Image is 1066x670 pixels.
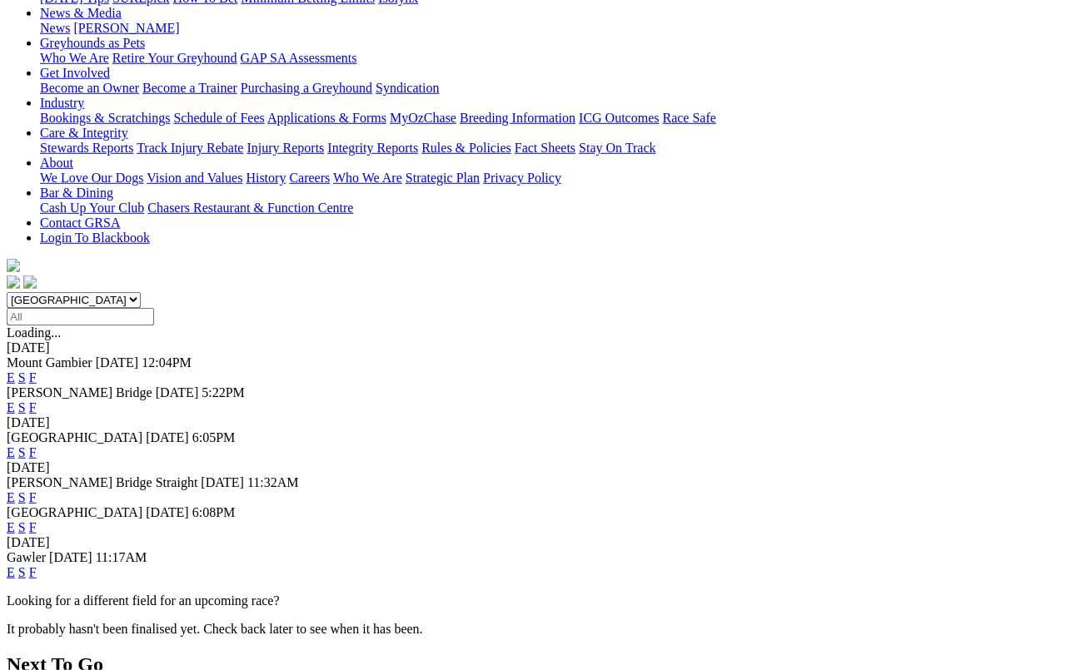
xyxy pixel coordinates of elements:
[40,231,150,245] a: Login To Blackbook
[333,171,402,185] a: Who We Are
[173,111,264,125] a: Schedule of Fees
[202,385,245,400] span: 5:22PM
[247,475,299,489] span: 11:32AM
[40,36,145,50] a: Greyhounds as Pets
[7,490,15,504] a: E
[40,96,84,110] a: Industry
[7,565,15,579] a: E
[40,21,70,35] a: News
[40,21,1059,36] div: News & Media
[7,355,92,370] span: Mount Gambier
[49,550,92,564] span: [DATE]
[146,430,189,444] span: [DATE]
[142,81,237,95] a: Become a Trainer
[29,490,37,504] a: F
[40,81,139,95] a: Become an Owner
[40,51,109,65] a: Who We Are
[73,21,179,35] a: [PERSON_NAME]
[29,565,37,579] a: F
[267,111,386,125] a: Applications & Forms
[7,445,15,459] a: E
[7,460,1059,475] div: [DATE]
[247,141,324,155] a: Injury Reports
[7,308,154,325] input: Select date
[29,370,37,385] a: F
[40,111,1059,126] div: Industry
[112,51,237,65] a: Retire Your Greyhound
[18,490,26,504] a: S
[142,355,192,370] span: 12:04PM
[421,141,511,155] a: Rules & Policies
[40,51,1059,66] div: Greyhounds as Pets
[7,520,15,534] a: E
[7,370,15,385] a: E
[246,171,286,185] a: History
[96,550,147,564] span: 11:17AM
[241,51,357,65] a: GAP SA Assessments
[483,171,561,185] a: Privacy Policy
[18,520,26,534] a: S
[579,141,655,155] a: Stay On Track
[7,505,142,519] span: [GEOGRAPHIC_DATA]
[18,565,26,579] a: S
[29,520,37,534] a: F
[289,171,330,185] a: Careers
[7,475,197,489] span: [PERSON_NAME] Bridge Straight
[40,141,133,155] a: Stewards Reports
[18,445,26,459] a: S
[327,141,418,155] a: Integrity Reports
[376,81,439,95] a: Syndication
[7,275,20,289] img: facebook.svg
[7,325,61,340] span: Loading...
[156,385,199,400] span: [DATE]
[96,355,139,370] span: [DATE]
[23,275,37,289] img: twitter.svg
[147,171,242,185] a: Vision and Values
[40,81,1059,96] div: Get Involved
[7,259,20,272] img: logo-grsa-white.png
[7,400,15,414] a: E
[146,505,189,519] span: [DATE]
[406,171,480,185] a: Strategic Plan
[29,445,37,459] a: F
[40,6,122,20] a: News & Media
[147,201,353,215] a: Chasers Restaurant & Function Centre
[579,111,659,125] a: ICG Outcomes
[137,141,243,155] a: Track Injury Rebate
[241,81,372,95] a: Purchasing a Greyhound
[40,171,143,185] a: We Love Our Dogs
[40,141,1059,156] div: Care & Integrity
[29,400,37,414] a: F
[40,66,110,80] a: Get Involved
[40,156,73,170] a: About
[201,475,244,489] span: [DATE]
[40,126,128,140] a: Care & Integrity
[7,340,1059,355] div: [DATE]
[7,550,46,564] span: Gawler
[7,622,423,636] partial: It probably hasn't been finalised yet. Check back later to see when it has been.
[390,111,456,125] a: MyOzChase
[18,370,26,385] a: S
[662,111,715,125] a: Race Safe
[7,415,1059,430] div: [DATE]
[7,385,152,400] span: [PERSON_NAME] Bridge
[7,593,1059,608] p: Looking for a different field for an upcoming race?
[40,111,170,125] a: Bookings & Scratchings
[460,111,575,125] a: Breeding Information
[515,141,575,155] a: Fact Sheets
[192,430,236,444] span: 6:05PM
[40,216,120,230] a: Contact GRSA
[40,201,1059,216] div: Bar & Dining
[18,400,26,414] a: S
[40,171,1059,186] div: About
[40,186,113,200] a: Bar & Dining
[40,201,144,215] a: Cash Up Your Club
[192,505,236,519] span: 6:08PM
[7,535,1059,550] div: [DATE]
[7,430,142,444] span: [GEOGRAPHIC_DATA]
